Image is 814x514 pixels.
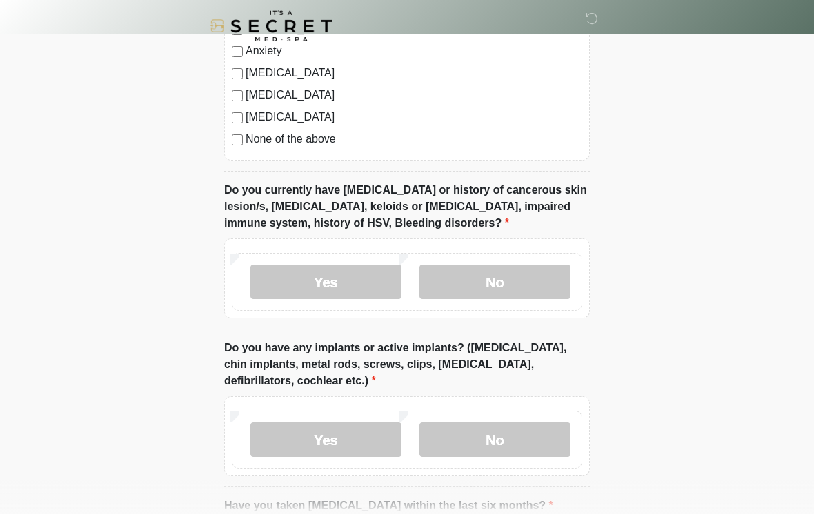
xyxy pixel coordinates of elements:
label: [MEDICAL_DATA] [246,109,582,125]
label: No [419,265,570,299]
label: Do you have any implants or active implants? ([MEDICAL_DATA], chin implants, metal rods, screws, ... [224,340,590,389]
input: [MEDICAL_DATA] [232,112,243,123]
input: Anxiety [232,46,243,57]
label: Yes [250,422,401,457]
label: Do you currently have [MEDICAL_DATA] or history of cancerous skin lesion/s, [MEDICAL_DATA], keloi... [224,182,590,232]
label: Have you taken [MEDICAL_DATA] within the last six months? [224,497,553,514]
label: None of the above [246,131,582,147]
input: [MEDICAL_DATA] [232,68,243,79]
img: It's A Secret Med Spa Logo [210,10,332,41]
input: None of the above [232,134,243,145]
label: Yes [250,265,401,299]
label: [MEDICAL_DATA] [246,87,582,103]
label: [MEDICAL_DATA] [246,65,582,81]
input: [MEDICAL_DATA] [232,90,243,101]
label: No [419,422,570,457]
